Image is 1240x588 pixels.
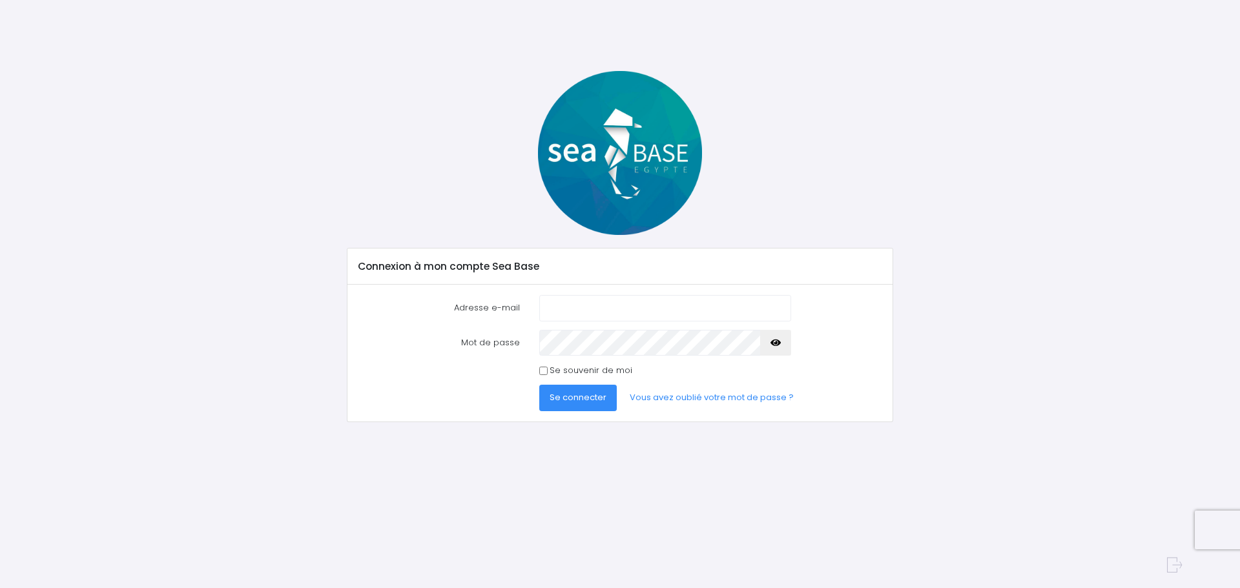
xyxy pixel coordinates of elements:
button: Se connecter [539,385,617,411]
a: Vous avez oublié votre mot de passe ? [619,385,804,411]
span: Se connecter [550,391,606,403]
label: Se souvenir de moi [550,364,632,377]
div: Connexion à mon compte Sea Base [347,248,892,285]
label: Adresse e-mail [349,295,530,321]
label: Mot de passe [349,330,530,356]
